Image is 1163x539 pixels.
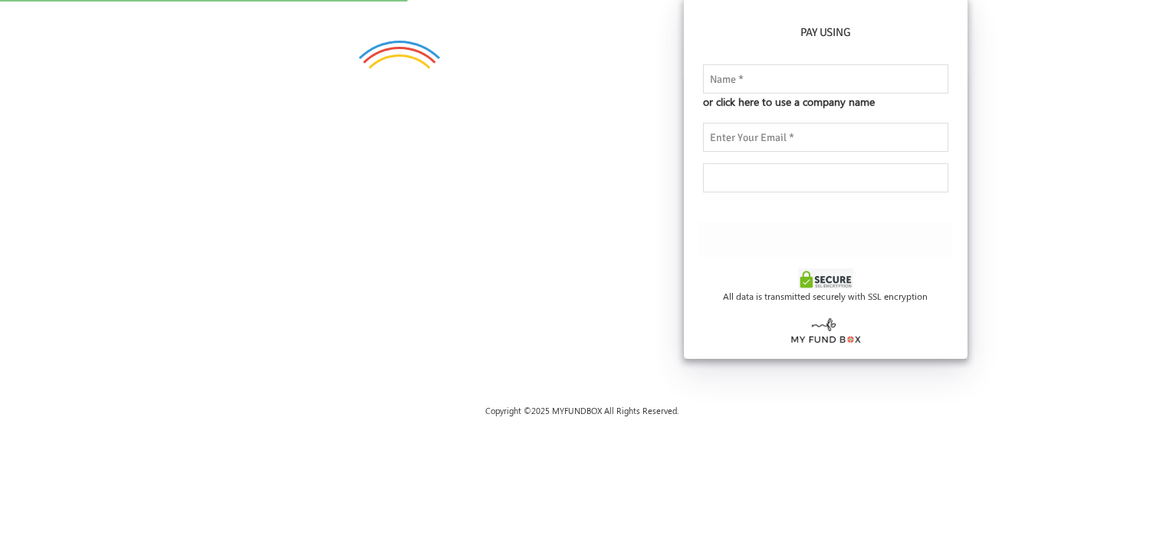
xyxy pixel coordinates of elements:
input: Enter Your Email * [703,123,948,152]
h6: Pay using [699,24,951,41]
input: Name * [703,64,948,94]
div: All data is transmitted securely with SSL encryption [699,289,951,303]
span: or click here to use a company name [703,94,875,110]
span: Copyright © 2025 MYFUNDBOX All Rights Reserved. [485,405,678,416]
